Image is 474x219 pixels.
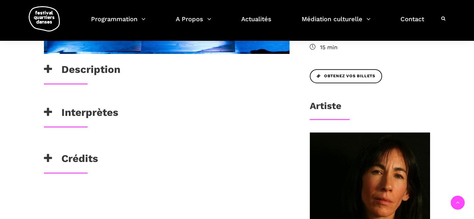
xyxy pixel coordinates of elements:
a: Contact [400,14,424,32]
a: Médiation culturelle [302,14,371,32]
a: Programmation [91,14,146,32]
a: Obtenez vos billets [310,69,382,83]
h3: Interprètes [44,106,118,122]
h3: Description [44,63,120,79]
h3: Artiste [310,100,341,116]
a: A Propos [176,14,211,32]
span: Obtenez vos billets [317,73,375,79]
span: 15 min [320,43,430,52]
h3: Crédits [44,152,98,168]
img: logo-fqd-med [29,6,60,31]
a: Actualités [241,14,271,32]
